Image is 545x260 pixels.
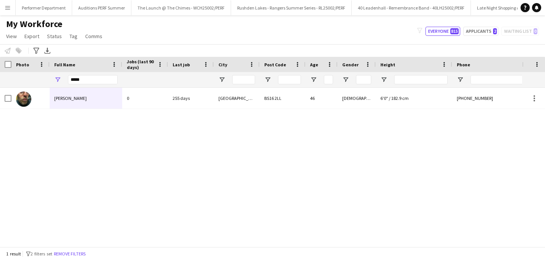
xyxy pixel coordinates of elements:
[356,75,371,84] input: Gender Filter Input
[278,75,301,84] input: Post Code Filter Input
[66,31,81,41] a: Tag
[168,88,214,109] div: 255 days
[457,62,470,67] span: Phone
[85,33,102,40] span: Comms
[82,31,105,41] a: Comms
[127,59,154,70] span: Jobs (last 90 days)
[352,0,471,15] button: 40 Leadenhall - Remembrance Band - 40LH25002/PERF
[16,91,31,107] img: Brian Hargreaves
[3,31,20,41] a: View
[72,0,131,15] button: Auditions PERF Summer
[21,31,42,41] a: Export
[6,33,17,40] span: View
[310,76,317,83] button: Open Filter Menu
[232,75,255,84] input: City Filter Input
[264,62,286,67] span: Post Code
[463,27,498,36] button: Applicants2
[6,18,62,30] span: My Workforce
[122,88,168,109] div: 0
[24,33,39,40] span: Export
[493,28,497,34] span: 2
[47,33,62,40] span: Status
[70,33,78,40] span: Tag
[324,75,333,84] input: Age Filter Input
[173,62,190,67] span: Last job
[380,76,387,83] button: Open Filter Menu
[43,46,52,55] app-action-btn: Export XLSX
[54,76,61,83] button: Open Filter Menu
[342,62,359,67] span: Gender
[54,95,87,101] span: [PERSON_NAME]
[310,62,318,67] span: Age
[214,88,260,109] div: [GEOGRAPHIC_DATA]
[131,0,231,15] button: The Launch @ The Chimes - WCH25002/PERF
[68,75,118,84] input: Full Name Filter Input
[338,88,376,109] div: [DEMOGRAPHIC_DATA]
[218,76,225,83] button: Open Filter Menu
[306,88,338,109] div: 46
[264,76,271,83] button: Open Filter Menu
[457,76,464,83] button: Open Filter Menu
[218,62,227,67] span: City
[394,75,448,84] input: Height Filter Input
[52,250,87,258] button: Remove filters
[231,0,352,15] button: Rushden Lakes - Rangers Summer Series - RL25002/PERF
[44,31,65,41] a: Status
[31,251,52,257] span: 2 filters set
[450,28,459,34] span: 815
[342,76,349,83] button: Open Filter Menu
[380,62,395,67] span: Height
[16,62,29,67] span: Photo
[376,88,452,109] div: 6'0" / 182.9 cm
[425,27,460,36] button: Everyone815
[16,0,72,15] button: Performer Department
[54,62,75,67] span: Full Name
[260,88,306,109] div: BS16 2LL
[32,46,41,55] app-action-btn: Advanced filters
